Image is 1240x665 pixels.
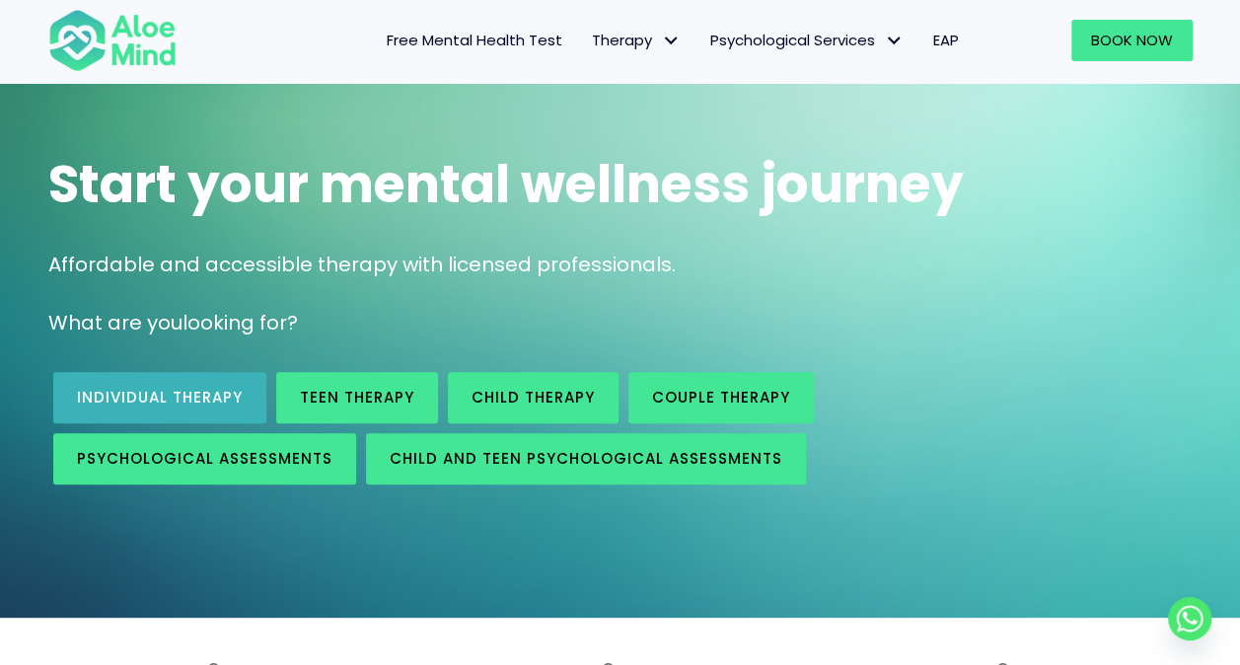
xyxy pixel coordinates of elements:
[695,20,918,61] a: Psychological ServicesPsychological Services: submenu
[652,387,790,407] span: Couple therapy
[48,148,964,220] span: Start your mental wellness journey
[48,8,177,73] img: Aloe mind Logo
[918,20,974,61] a: EAP
[53,433,356,484] a: Psychological assessments
[372,20,577,61] a: Free Mental Health Test
[53,372,266,423] a: Individual therapy
[880,27,909,55] span: Psychological Services: submenu
[657,27,686,55] span: Therapy: submenu
[448,372,619,423] a: Child Therapy
[202,20,974,61] nav: Menu
[1071,20,1193,61] a: Book Now
[577,20,695,61] a: TherapyTherapy: submenu
[48,251,1193,279] p: Affordable and accessible therapy with licensed professionals.
[300,387,414,407] span: Teen Therapy
[710,30,904,50] span: Psychological Services
[77,448,332,469] span: Psychological assessments
[472,387,595,407] span: Child Therapy
[933,30,959,50] span: EAP
[628,372,814,423] a: Couple therapy
[48,309,182,336] span: What are you
[77,387,243,407] span: Individual therapy
[387,30,562,50] span: Free Mental Health Test
[390,448,782,469] span: Child and Teen Psychological assessments
[1091,30,1173,50] span: Book Now
[1168,597,1211,640] a: Whatsapp
[366,433,806,484] a: Child and Teen Psychological assessments
[592,30,681,50] span: Therapy
[182,309,298,336] span: looking for?
[276,372,438,423] a: Teen Therapy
